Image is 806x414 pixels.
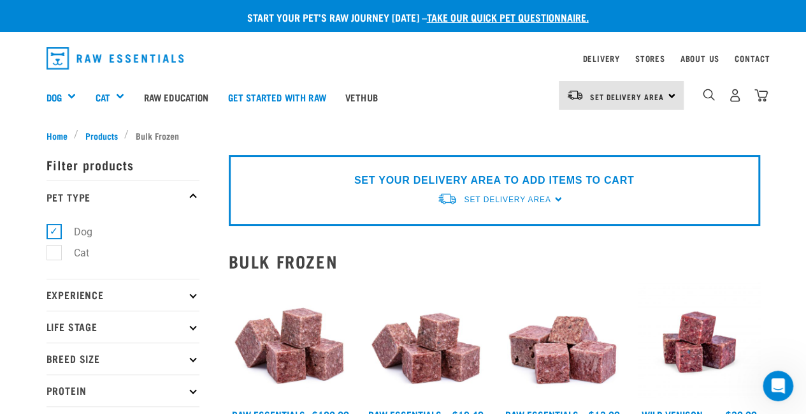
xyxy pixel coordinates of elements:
span: Home [47,129,68,142]
a: Products [78,129,124,142]
img: 1113 RE Venison Mix 01 [502,281,624,403]
img: user.png [728,89,742,102]
a: Delivery [582,56,619,61]
img: van-moving.png [566,89,584,101]
img: ?1041 RE Lamb Mix 01 [365,281,487,403]
img: Raw Essentials Logo [47,47,184,70]
a: Cat [95,90,110,105]
img: Venison Egg 1616 [638,281,760,403]
a: Contact [735,56,770,61]
img: home-icon@2x.png [754,89,768,102]
a: Vethub [336,71,387,122]
p: Experience [47,279,199,311]
a: About Us [680,56,719,61]
nav: dropdown navigation [36,42,770,75]
a: take our quick pet questionnaire. [427,14,589,20]
p: Filter products [47,149,199,181]
p: Pet Type [47,181,199,212]
p: Breed Size [47,343,199,374]
span: Products [85,129,118,142]
label: Dog [54,224,97,240]
h2: Bulk Frozen [229,251,760,271]
iframe: Intercom live chat [763,371,793,401]
label: Cat [54,245,94,261]
img: home-icon-1@2x.png [703,89,715,101]
span: Set Delivery Area [590,94,664,99]
a: Stores [635,56,665,61]
p: Protein [47,374,199,406]
p: Life Stage [47,311,199,343]
img: Pile Of Cubed Chicken Wild Meat Mix [229,281,350,403]
a: Dog [47,90,62,105]
nav: breadcrumbs [47,129,760,142]
span: Set Delivery Area [464,195,551,204]
a: Get started with Raw [219,71,336,122]
a: Raw Education [134,71,218,122]
img: van-moving.png [437,192,457,205]
p: SET YOUR DELIVERY AREA TO ADD ITEMS TO CART [354,173,634,188]
a: Home [47,129,75,142]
